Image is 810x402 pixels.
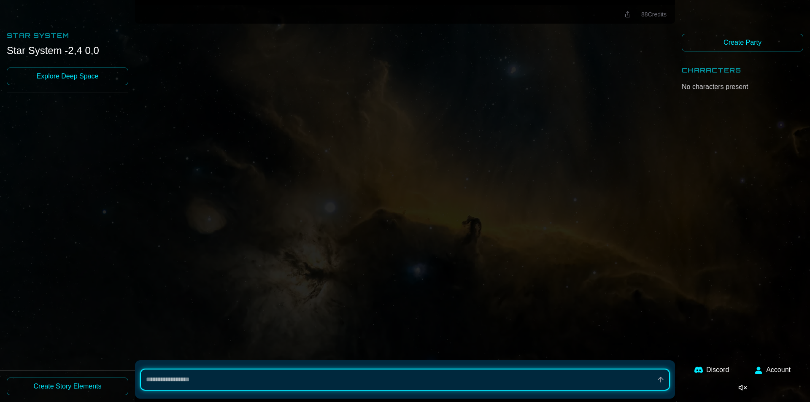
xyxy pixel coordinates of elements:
h2: Star System [7,30,128,40]
button: Create Party [682,34,803,51]
div: No characters present [682,82,803,92]
button: 88Credits [638,8,670,20]
button: Share this location [621,9,634,19]
button: Create Story Elements [7,378,128,395]
button: Account [749,360,796,380]
img: User [754,366,763,374]
a: Explore Deep Space [7,67,128,85]
h2: Characters [682,65,803,75]
div: Star System -2,4 0,0 [7,44,128,57]
img: Discord [694,366,703,374]
button: Enable music [732,380,753,395]
span: 88 Credits [641,11,667,18]
a: Discord [689,360,734,380]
